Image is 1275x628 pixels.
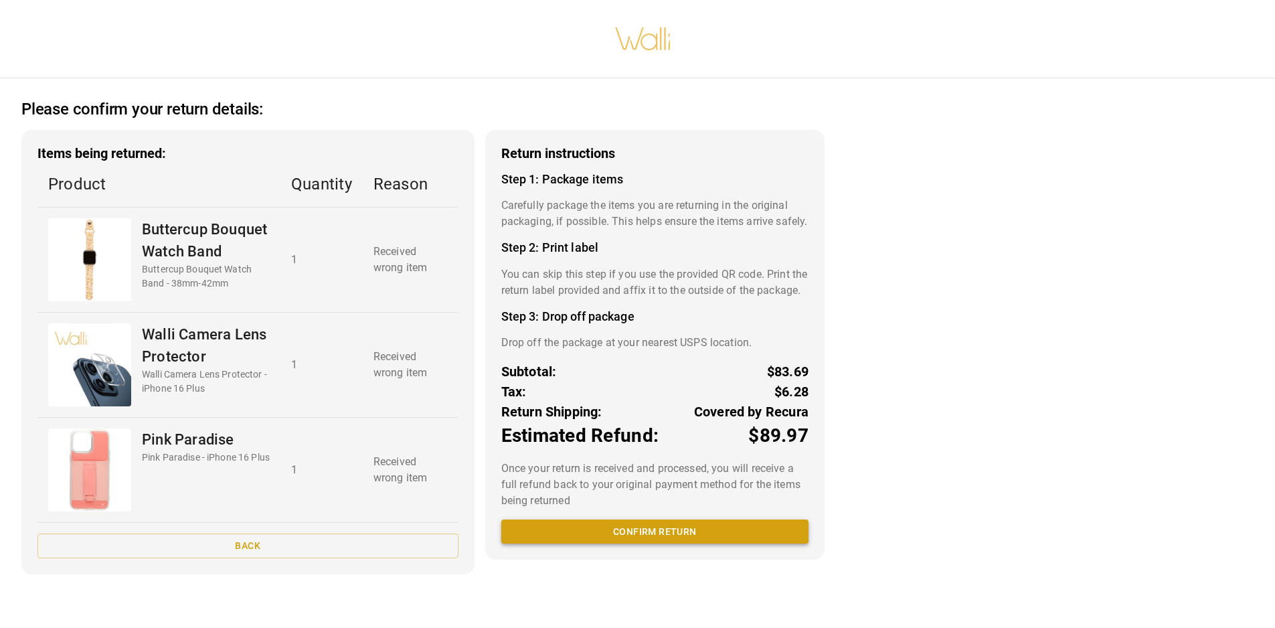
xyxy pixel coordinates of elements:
p: Estimated Refund: [501,422,659,450]
h3: Return instructions [501,146,809,161]
p: Covered by Recura [694,402,809,422]
h4: Step 1: Package items [501,172,809,187]
p: Received wrong item [373,244,448,276]
p: Subtotal: [501,362,557,382]
p: Return Shipping: [501,402,602,422]
button: Confirm return [501,520,809,544]
p: Received wrong item [373,454,448,486]
p: Reason [373,172,448,196]
p: $89.97 [748,422,809,450]
p: Quantity [291,172,352,196]
p: Received wrong item [373,349,448,381]
p: $6.28 [774,382,809,402]
h3: Items being returned: [37,146,458,161]
p: $83.69 [767,362,809,382]
p: 1 [291,252,352,268]
p: Once your return is received and processed, you will receive a full refund back to your original ... [501,461,809,509]
p: Tax: [501,382,527,402]
p: Walli Camera Lens Protector - iPhone 16 Plus [142,368,270,396]
h4: Step 2: Print label [501,240,809,255]
button: Back [37,534,458,558]
p: 1 [291,357,352,373]
h4: Step 3: Drop off package [501,309,809,324]
img: walli-inc.myshopify.com [614,10,672,68]
p: Drop off the package at your nearest USPS location. [501,335,809,351]
p: Carefully package the items you are returning in the original packaging, if possible. This helps ... [501,198,809,230]
p: Buttercup Bouquet Watch Band - 38mm-42mm [142,262,270,291]
h2: Please confirm your return details: [21,100,263,119]
p: Walli Camera Lens Protector [142,323,270,368]
p: 1 [291,462,352,478]
p: Product [48,172,270,196]
p: Buttercup Bouquet Watch Band [142,218,270,262]
p: Pink Paradise - iPhone 16 Plus [142,451,270,465]
p: Pink Paradise [142,428,270,451]
p: You can skip this step if you use the provided QR code. Print the return label provided and affix... [501,266,809,299]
